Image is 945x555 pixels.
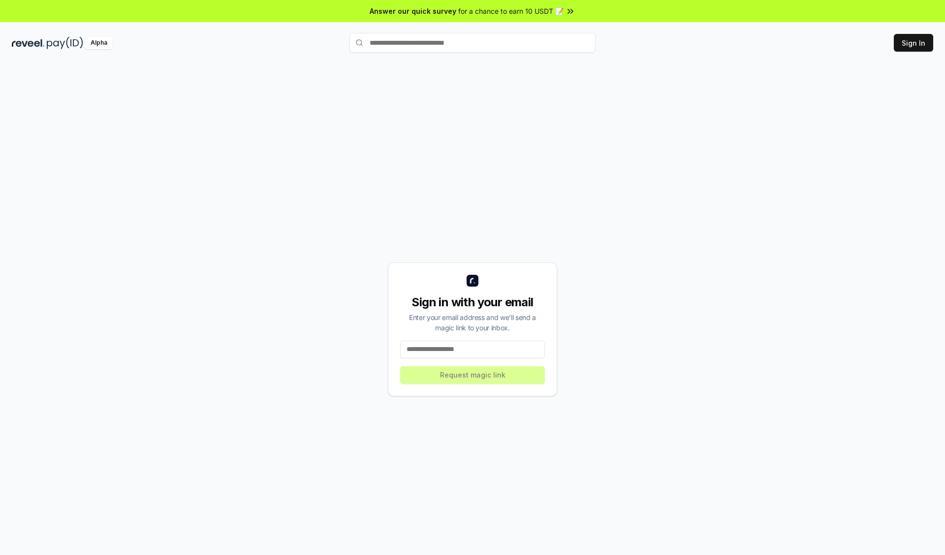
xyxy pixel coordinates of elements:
div: Sign in with your email [400,294,545,310]
span: Answer our quick survey [370,6,456,16]
span: for a chance to earn 10 USDT 📝 [458,6,564,16]
img: reveel_dark [12,37,45,49]
img: pay_id [47,37,83,49]
button: Sign In [894,34,933,52]
div: Enter your email address and we’ll send a magic link to your inbox. [400,312,545,333]
div: Alpha [85,37,113,49]
img: logo_small [467,275,478,287]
